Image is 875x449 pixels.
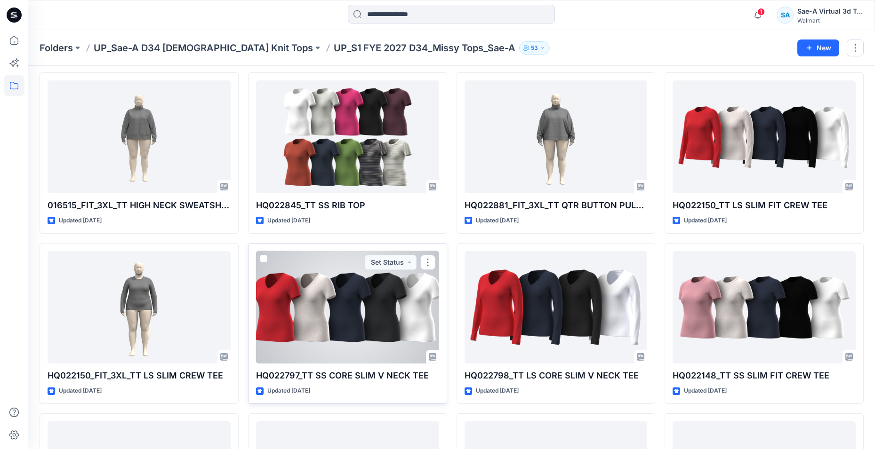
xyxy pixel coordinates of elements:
div: Walmart [797,17,863,24]
p: HQ022150_TT LS SLIM FIT CREW TEE [673,199,856,212]
p: Updated [DATE] [684,386,727,396]
p: 53 [531,43,538,53]
p: Updated [DATE] [267,386,310,396]
p: HQ022881_FIT_3XL_TT QTR BUTTON PULLOVER [465,199,648,212]
button: 53 [519,41,550,55]
p: Updated [DATE] [476,216,519,226]
a: Folders [40,41,73,55]
a: HQ022150_TT LS SLIM FIT CREW TEE [673,80,856,193]
a: HQ022881_FIT_3XL_TT QTR BUTTON PULLOVER [465,80,648,193]
div: SA [777,7,794,24]
a: 016515_FIT_3XL_TT HIGH NECK SWEATSHIRT SET (TOP) [48,80,231,193]
p: HQ022798_TT LS CORE SLIM V NECK TEE [465,369,648,382]
p: HQ022150_FIT_3XL_TT LS SLIM CREW TEE [48,369,231,382]
p: HQ022148_TT SS SLIM FIT CREW TEE [673,369,856,382]
p: HQ022845_TT SS RIB TOP [256,199,439,212]
p: Updated [DATE] [59,386,102,396]
a: UP_Sae-A D34 [DEMOGRAPHIC_DATA] Knit Tops [94,41,313,55]
p: Updated [DATE] [476,386,519,396]
a: HQ022845_TT SS RIB TOP [256,80,439,193]
a: HQ022150_FIT_3XL_TT LS SLIM CREW TEE [48,251,231,364]
a: HQ022148_TT SS SLIM FIT CREW TEE [673,251,856,364]
button: New [797,39,839,56]
div: Sae-A Virtual 3d Team [797,6,863,17]
p: 016515_FIT_3XL_TT HIGH NECK SWEATSHIRT SET (TOP) [48,199,231,212]
p: HQ022797_TT SS CORE SLIM V NECK TEE [256,369,439,382]
p: Updated [DATE] [684,216,727,226]
a: HQ022797_TT SS CORE SLIM V NECK TEE [256,251,439,364]
p: Updated [DATE] [267,216,310,226]
p: Updated [DATE] [59,216,102,226]
a: HQ022798_TT LS CORE SLIM V NECK TEE [465,251,648,364]
span: 1 [757,8,765,16]
p: UP_S1 FYE 2027 D34_Missy Tops_Sae-A [334,41,515,55]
